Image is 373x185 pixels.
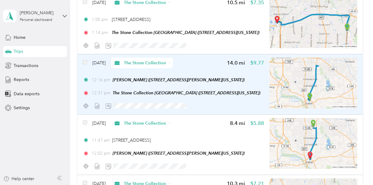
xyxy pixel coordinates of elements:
span: 12:31 pm [92,90,110,96]
span: 8.4 mi [230,119,245,127]
span: Trips [14,48,23,55]
span: Reports [14,76,29,83]
span: 12:02 pm [92,150,110,156]
span: The Stone Collection [124,60,166,66]
span: Settings [14,105,30,111]
span: [STREET_ADDRESS] [112,17,150,22]
span: [STREET_ADDRESS] [112,138,151,143]
span: 12:16 pm [92,77,110,83]
span: [PERSON_NAME] ([STREET_ADDRESS][PERSON_NAME][US_STATE]) [113,151,245,156]
span: 1:00 pm [92,16,109,23]
span: The Stone Collection [GEOGRAPHIC_DATA] ([STREET_ADDRESS][US_STATE]) [112,30,259,35]
button: Help center [3,176,34,182]
span: [DATE] [92,60,106,66]
span: 14.0 mi [227,59,245,67]
span: [PERSON_NAME] ([STREET_ADDRESS][PERSON_NAME][US_STATE]) [113,77,245,82]
span: Home [14,34,26,41]
span: Data exports [14,91,39,97]
span: Transactions [14,62,38,69]
span: 11:47 am [92,137,110,143]
span: $5.88 [250,119,264,127]
span: The Stone Collection [GEOGRAPHIC_DATA] ([STREET_ADDRESS][US_STATE]) [113,90,260,95]
img: minimap [269,58,357,109]
div: [PERSON_NAME] [20,10,58,16]
span: 1:14 pm [92,29,109,36]
div: Personal dashboard [20,18,52,22]
span: [DATE] [92,120,106,126]
span: $9.77 [250,59,264,67]
span: The Stone Collection [124,120,166,126]
img: minimap [269,118,357,169]
iframe: Everlance-gr Chat Button Frame [339,151,373,185]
